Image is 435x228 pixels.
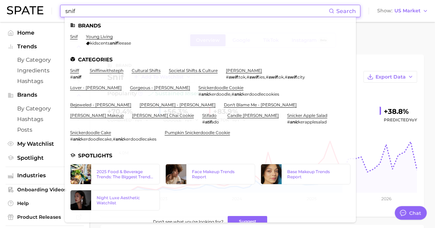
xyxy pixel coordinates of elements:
div: Night Luxe Aesthetic Watchlist [97,195,154,205]
a: societal shifts & culture [169,68,218,73]
span: kidscents [90,40,110,46]
tspan: 2026 [381,196,391,201]
a: young living [86,34,113,39]
span: Export Data [376,74,406,80]
span: by Category [17,57,72,63]
em: snic [234,92,242,97]
div: , [198,92,279,97]
em: stif [205,119,211,124]
a: lover - [PERSON_NAME] [70,85,122,90]
div: , , , [226,74,305,80]
span: kerdoodlecookies [242,92,279,97]
span: Trends [17,44,72,50]
a: pumpkin snickerdoodle cookie [165,130,230,135]
span: My Watchlist [17,141,72,147]
span: Home [17,29,72,36]
a: don't blame me - [PERSON_NAME] [224,102,297,107]
a: sniff [70,68,79,73]
span: kerapplesalad [298,119,327,124]
a: My Watchlist [6,139,84,149]
span: # [231,92,234,97]
a: Night Luxe Aesthetic Watchlist [70,190,160,211]
div: 2025 Food & Beverage Trends: The Biggest Trends According to TikTok & Google Search [97,169,154,179]
a: Spotlight [6,153,84,163]
a: Hashtags [6,76,84,86]
em: snif [73,74,80,80]
button: ShowUS Market [376,7,430,15]
a: Onboarding Videos [6,184,84,195]
div: Face Makeup Trends Report [192,169,249,179]
span: Brands [17,92,72,98]
em: snic [201,92,209,97]
button: Trends [6,41,84,52]
span: # [202,119,205,124]
em: swif [229,74,237,80]
span: kerdoodlecakes [124,136,156,142]
span: Hashtags [17,116,72,122]
span: Hashtags [17,78,72,84]
a: bejeweled - [PERSON_NAME] [70,102,131,107]
button: Export Data [363,71,417,83]
span: US Market [394,9,421,13]
li: Categories [70,57,350,62]
span: Onboarding Videos [17,187,72,193]
em: swif [287,74,296,80]
span: Posts [17,127,72,133]
span: Industries [17,172,72,179]
span: Product Releases [17,214,72,220]
button: Suggest [228,216,267,227]
div: Base Makeup Trends Report [287,169,345,179]
span: # [226,74,229,80]
span: # [285,74,287,80]
button: Brands [6,90,84,100]
a: 2025 Food & Beverage Trends: The Biggest Trends According to TikTok & Google Search [70,164,160,184]
li: Brands [70,23,350,28]
span: by Category [17,105,72,112]
button: Industries [6,170,84,181]
a: Help [6,198,84,208]
span: ado [211,119,219,124]
span: # [287,119,290,124]
span: Help [17,200,72,206]
img: SPATE [7,6,43,14]
a: Home [6,27,84,38]
span: tcity [296,74,305,80]
span: # [266,74,269,80]
a: snicker apple salad [287,113,327,118]
a: stifado [202,113,217,118]
span: # [70,136,73,142]
span: # [113,136,116,142]
a: [PERSON_NAME] [226,68,262,73]
em: swif [269,74,277,80]
a: candle [PERSON_NAME] [227,113,279,118]
em: snic [116,136,124,142]
span: tok [277,74,284,80]
a: by Category [6,103,84,114]
span: Search [336,8,356,14]
span: kerdoodlecake [81,136,112,142]
li: Spotlights [70,153,350,158]
a: snickerdoodle cake [70,130,111,135]
span: YoY [409,117,417,122]
span: ties [258,74,265,80]
span: Predicted [384,116,417,124]
em: swif [249,74,258,80]
span: f [80,74,81,80]
span: fleease [117,40,131,46]
div: +38.8% [384,106,417,117]
span: # [70,74,73,80]
a: Posts [6,124,84,135]
a: Hashtags [6,114,84,124]
a: gorgeous - [PERSON_NAME] [130,85,190,90]
span: kerdoodle [209,92,230,97]
a: Base Makeup Trends Report [261,164,350,184]
em: snic [73,136,81,142]
a: [PERSON_NAME] - [PERSON_NAME] [140,102,216,107]
span: Don't see what you're looking for? [153,219,224,224]
a: Face Makeup Trends Report [165,164,255,184]
a: Product Releases [6,212,84,222]
div: , [70,136,156,142]
span: # [198,92,201,97]
span: Ingredients [17,67,72,74]
span: Spotlight [17,155,72,161]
